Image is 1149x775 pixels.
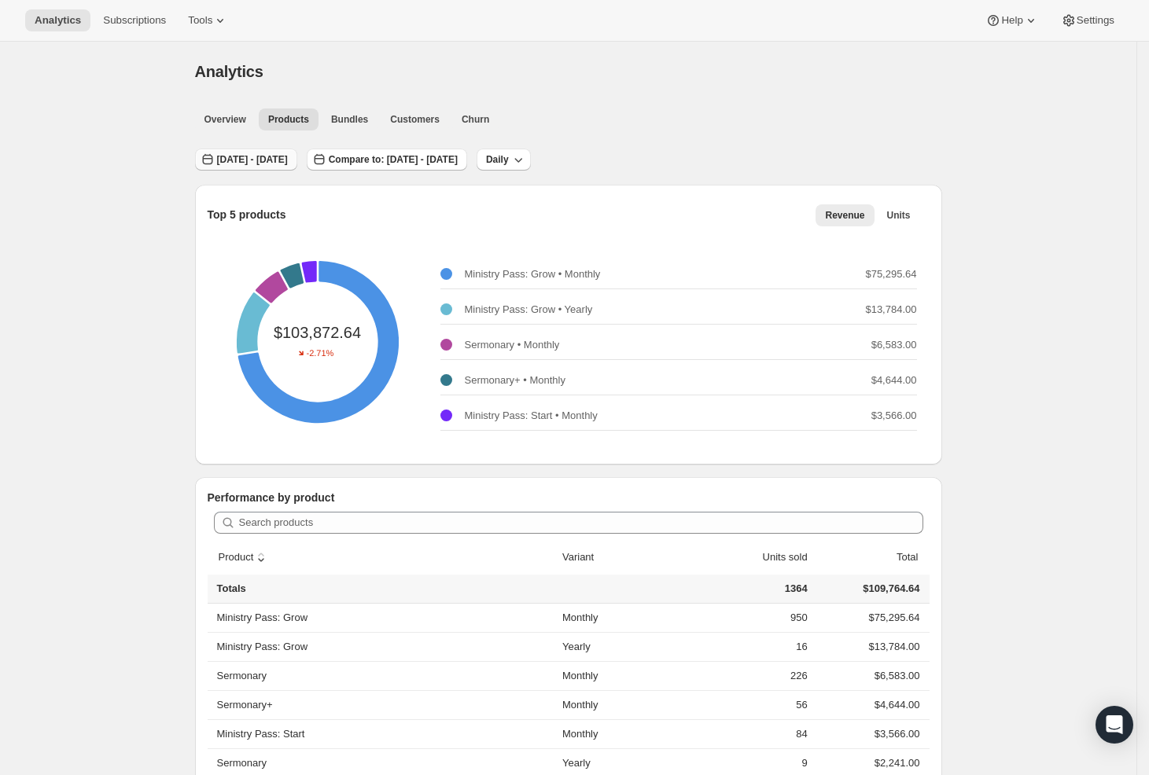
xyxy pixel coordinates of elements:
[878,542,920,572] button: Total
[697,719,812,748] td: 84
[216,542,272,572] button: sort ascending byProduct
[865,266,916,282] p: $75,295.64
[697,661,812,690] td: 226
[976,9,1048,31] button: Help
[208,490,930,505] p: Performance by product
[558,632,697,661] td: Yearly
[217,153,288,166] span: [DATE] - [DATE]
[812,604,930,632] td: $75,295.64
[307,149,467,171] button: Compare to: [DATE] - [DATE]
[697,690,812,719] td: 56
[558,604,697,632] td: Monthly
[465,266,601,282] p: Ministry Pass: Grow • Monthly
[560,542,612,572] button: Variant
[465,408,598,424] p: Ministry Pass: Start • Monthly
[1077,14,1114,27] span: Settings
[558,690,697,719] td: Monthly
[35,14,81,27] span: Analytics
[179,9,238,31] button: Tools
[465,302,593,318] p: Ministry Pass: Grow • Yearly
[94,9,175,31] button: Subscriptions
[871,373,917,388] p: $4,644.00
[871,408,917,424] p: $3,566.00
[477,149,531,171] button: Daily
[1001,14,1022,27] span: Help
[812,575,930,604] td: $109,764.64
[195,149,297,171] button: [DATE] - [DATE]
[25,9,90,31] button: Analytics
[887,209,911,222] span: Units
[812,632,930,661] td: $13,784.00
[558,661,697,690] td: Monthly
[812,690,930,719] td: $4,644.00
[1051,9,1124,31] button: Settings
[208,690,558,719] th: Sermonary+
[697,575,812,604] td: 1364
[188,14,212,27] span: Tools
[486,153,509,166] span: Daily
[1096,706,1133,744] div: Open Intercom Messenger
[208,661,558,690] th: Sermonary
[465,337,560,353] p: Sermonary • Monthly
[208,575,558,604] th: Totals
[697,604,812,632] td: 950
[462,113,489,126] span: Churn
[204,113,246,126] span: Overview
[331,113,368,126] span: Bundles
[465,373,565,388] p: Sermonary+ • Monthly
[558,719,697,748] td: Monthly
[390,113,440,126] span: Customers
[825,209,864,222] span: Revenue
[745,542,810,572] button: Units sold
[812,719,930,748] td: $3,566.00
[239,512,923,534] input: Search products
[208,719,558,748] th: Ministry Pass: Start
[865,302,916,318] p: $13,784.00
[329,153,458,166] span: Compare to: [DATE] - [DATE]
[697,632,812,661] td: 16
[268,113,309,126] span: Products
[208,604,558,632] th: Ministry Pass: Grow
[195,63,263,80] span: Analytics
[812,661,930,690] td: $6,583.00
[208,632,558,661] th: Ministry Pass: Grow
[208,207,286,222] p: Top 5 products
[871,337,917,353] p: $6,583.00
[103,14,166,27] span: Subscriptions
